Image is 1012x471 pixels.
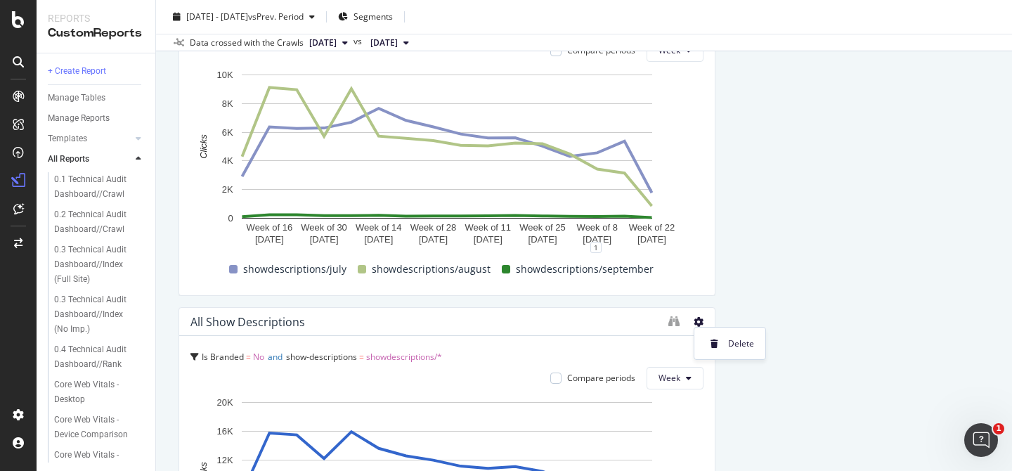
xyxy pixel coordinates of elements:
span: Week [659,372,680,384]
span: 2025 Sep. 22nd [309,37,337,49]
text: 6K [222,127,233,138]
div: 1 [590,242,602,253]
button: Week [647,367,703,389]
div: + Create Report [48,64,106,79]
span: 2025 May. 26th [370,37,398,49]
div: Templates [48,131,87,146]
span: Segments [353,11,393,22]
span: vs Prev. Period [248,11,304,22]
a: Templates [48,131,131,146]
span: showdescriptions/july [243,261,346,278]
text: Week of 30 [301,222,347,233]
span: showdescriptions/* [366,351,442,363]
span: Delete [728,337,754,350]
text: 20K [217,397,233,408]
a: 0.3 Technical Audit Dashboard//Index (Full Site) [54,243,145,287]
a: All Reports [48,152,131,167]
span: No [253,351,264,363]
text: Week of 8 [577,222,618,233]
text: Week of 25 [519,222,566,233]
a: 0.4 Technical Audit Dashboard//Rank [54,342,145,372]
text: 4K [222,155,233,166]
div: 0.4 Technical Audit Dashboard//Rank [54,342,137,372]
span: = [246,351,251,363]
text: Week of 14 [356,222,402,233]
text: Week of 22 [629,222,675,233]
text: 16K [217,426,233,437]
text: [DATE] [419,234,448,245]
button: [DATE] [304,34,353,51]
iframe: Intercom live chat [964,423,998,457]
div: All Reports [48,152,89,167]
text: 0 [228,213,233,224]
text: 12K [217,455,233,465]
text: [DATE] [255,234,284,245]
div: 0.3 Technical Audit Dashboard//Index (No Imp.) [54,292,139,337]
text: Week of 28 [410,222,457,233]
button: [DATE] - [DATE]vsPrev. Period [167,6,320,28]
span: show-descriptions [286,351,357,363]
span: [DATE] - [DATE] [186,11,248,22]
button: Segments [332,6,398,28]
div: Manage Reports [48,111,110,126]
svg: A chart. [190,67,703,247]
a: Manage Tables [48,91,145,105]
div: CustomReports [48,25,144,41]
div: Core Web Vitals - Device Comparison [54,413,137,442]
span: showdescriptions/september [516,261,654,278]
div: binoculars [668,316,680,327]
div: Reports [48,11,144,25]
text: Week of 16 [247,222,293,233]
text: [DATE] [528,234,557,245]
div: All Show Descriptions [190,315,305,329]
text: [DATE] [637,234,666,245]
span: and [268,351,283,363]
a: Manage Reports [48,111,145,126]
text: 2K [222,184,233,195]
div: 0.3 Technical Audit Dashboard//Index (Full Site) [54,243,139,287]
text: [DATE] [310,234,339,245]
text: [DATE] [474,234,502,245]
span: 1 [993,423,1004,434]
a: 0.2 Technical Audit Dashboard//Crawl [54,207,145,237]
div: Compare periods [567,372,635,384]
a: 0.1 Technical Audit Dashboard//Crawl [54,172,145,202]
div: 0.1 Technical Audit Dashboard//Crawl [54,172,138,202]
text: Clicks [198,134,209,159]
text: 8K [222,98,233,109]
div: Data crossed with the Crawls [190,37,304,49]
span: showdescriptions/august [372,261,491,278]
a: Core Web Vitals - Device Comparison [54,413,145,442]
span: vs [353,35,365,48]
text: Week of 11 [465,222,512,233]
div: 0.2 Technical Audit Dashboard//Crawl [54,207,138,237]
text: [DATE] [364,234,393,245]
div: Core Web Vitals - Desktop [54,378,134,407]
a: + Create Report [48,64,145,79]
span: Is Branded [202,351,244,363]
a: 0.3 Technical Audit Dashboard//Index (No Imp.) [54,292,145,337]
text: 10K [217,70,233,80]
button: [DATE] [365,34,415,51]
div: Manage Tables [48,91,105,105]
text: [DATE] [583,234,611,245]
span: = [359,351,364,363]
a: Core Web Vitals - Desktop [54,378,145,407]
